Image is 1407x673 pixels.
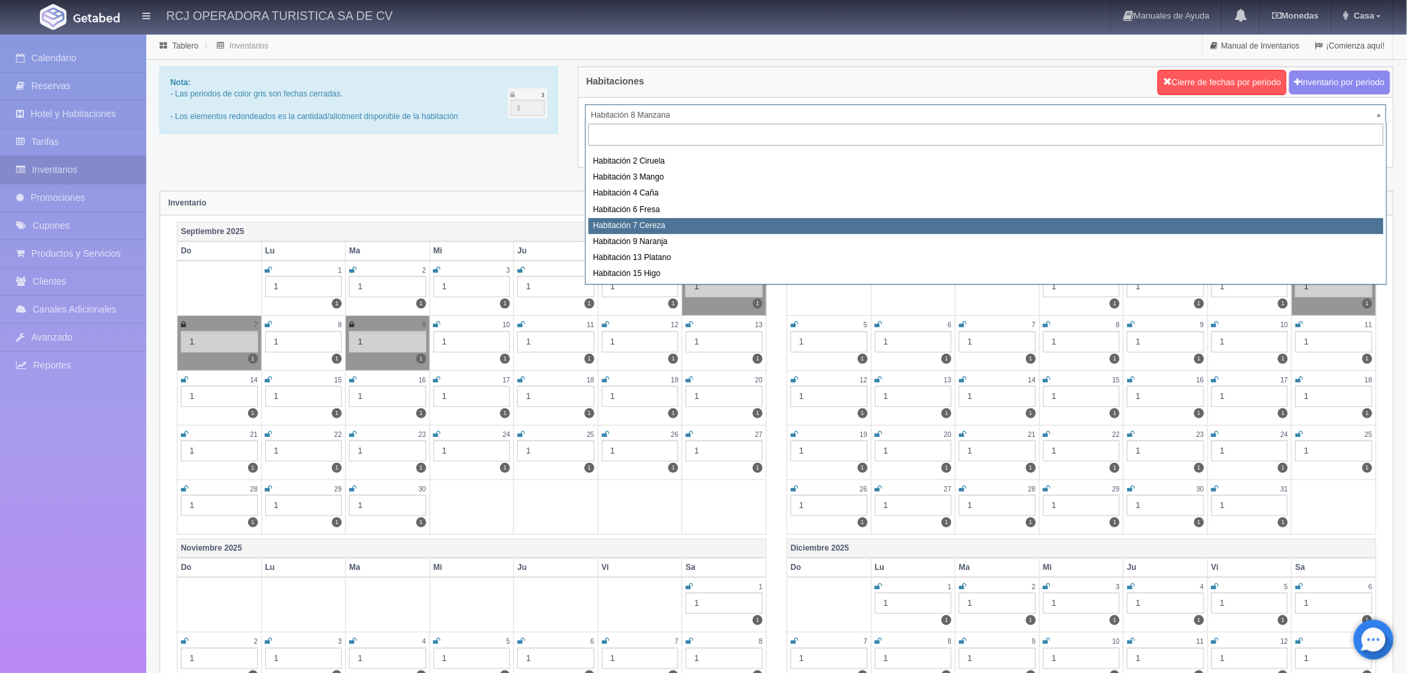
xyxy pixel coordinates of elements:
[588,234,1384,250] div: Habitación 9 Naranja
[588,266,1384,282] div: Habitación 15 Higo
[588,170,1384,186] div: Habitación 3 Mango
[588,186,1384,202] div: Habitación 4 Caña
[588,250,1384,266] div: Habitación 13 Platano
[588,202,1384,218] div: Habitación 6 Fresa
[588,154,1384,170] div: Habitación 2 Ciruela
[588,218,1384,234] div: Habitación 7 Cereza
